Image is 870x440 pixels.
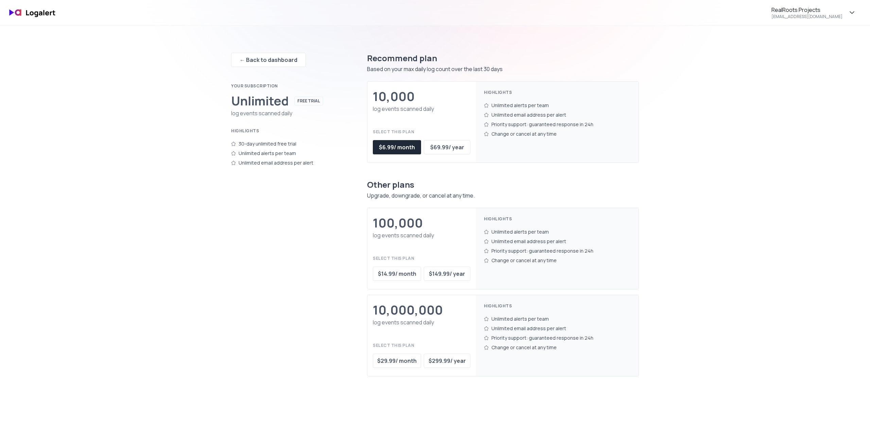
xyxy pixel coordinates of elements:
[373,354,421,368] button: $29.99/ month
[484,333,630,343] div: Priority support: guaranteed response in 24h
[373,90,415,103] div: 10,000
[231,139,340,149] div: 30-day unlimited free trial
[373,231,470,239] div: log events scanned daily
[484,256,630,265] div: Change or cancel at any time
[424,354,470,368] button: $299.99/ year
[484,110,630,120] div: Unlimited email address per alert
[367,191,639,200] div: Upgrade, downgrade, or cancel at any time.
[231,128,340,134] div: Highlights
[424,267,470,281] button: $149.99/ year
[424,140,470,154] button: $69.99/ year
[367,53,639,64] div: Recommend plan
[240,56,297,64] div: ← Back to dashboard
[231,109,340,117] div: log events scanned daily
[367,179,639,190] div: Other plans
[484,303,630,309] div: Highlights
[373,140,421,154] button: $6.99/ month
[484,237,630,246] div: Unlimited email address per alert
[378,270,416,278] div: $ 14.99 / month
[379,143,415,151] div: $ 6.99 / month
[373,267,421,281] button: $14.99/ month
[763,3,865,22] button: RealRoots Projects[EMAIL_ADDRESS][DOMAIN_NAME]
[377,357,417,365] div: $ 29.99 / month
[771,6,820,14] div: RealRoots Projects
[771,14,842,19] div: [EMAIL_ADDRESS][DOMAIN_NAME]
[231,83,340,89] div: Your subscription
[429,357,466,365] div: $ 299.99 / year
[373,129,470,135] div: Select this plan
[367,65,639,73] div: Based on your max daily log count over the last 30 days
[484,120,630,129] div: Priority support: guaranteed response in 24h
[484,129,630,139] div: Change or cancel at any time
[484,343,630,352] div: Change or cancel at any time
[484,227,630,237] div: Unlimited alerts per team
[373,318,470,326] div: log events scanned daily
[231,94,289,108] div: Unlimited
[484,101,630,110] div: Unlimited alerts per team
[373,303,443,317] div: 10,000,000
[373,256,470,261] div: Select this plan
[484,90,630,95] div: Highlights
[484,246,630,256] div: Priority support: guaranteed response in 24h
[373,343,470,348] div: Select this plan
[5,5,60,21] img: logo
[231,53,306,67] button: ← Back to dashboard
[373,105,470,113] div: log events scanned daily
[484,216,630,222] div: Highlights
[231,149,340,158] div: Unlimited alerts per team
[429,270,465,278] div: $ 149.99 / year
[373,216,423,230] div: 100,000
[484,324,630,333] div: Unlimited email address per alert
[294,97,323,105] div: FREE TRIAL
[484,314,630,324] div: Unlimited alerts per team
[430,143,464,151] div: $ 69.99 / year
[231,158,340,168] div: Unlimited email address per alert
